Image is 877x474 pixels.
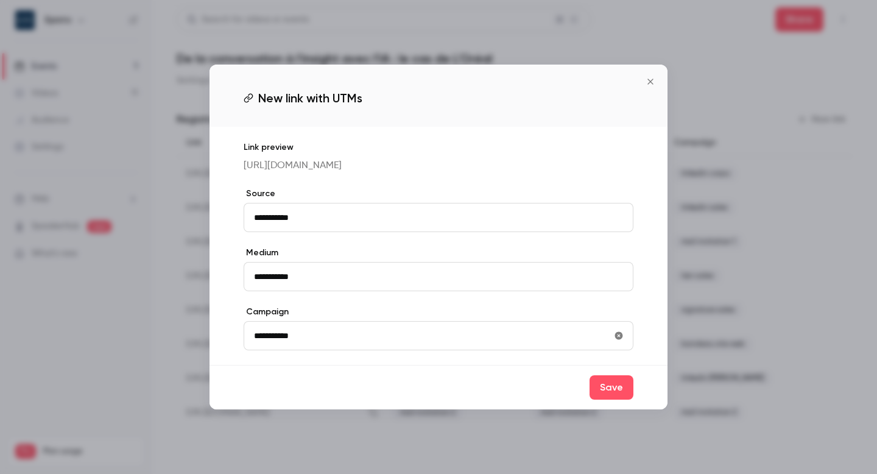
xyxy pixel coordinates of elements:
[244,158,633,173] p: [URL][DOMAIN_NAME]
[244,188,633,200] label: Source
[258,89,362,107] span: New link with UTMs
[244,247,633,259] label: Medium
[244,306,633,318] label: Campaign
[638,69,663,94] button: Close
[609,326,629,345] button: utmCampaign
[590,375,633,400] button: Save
[244,141,633,154] p: Link preview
